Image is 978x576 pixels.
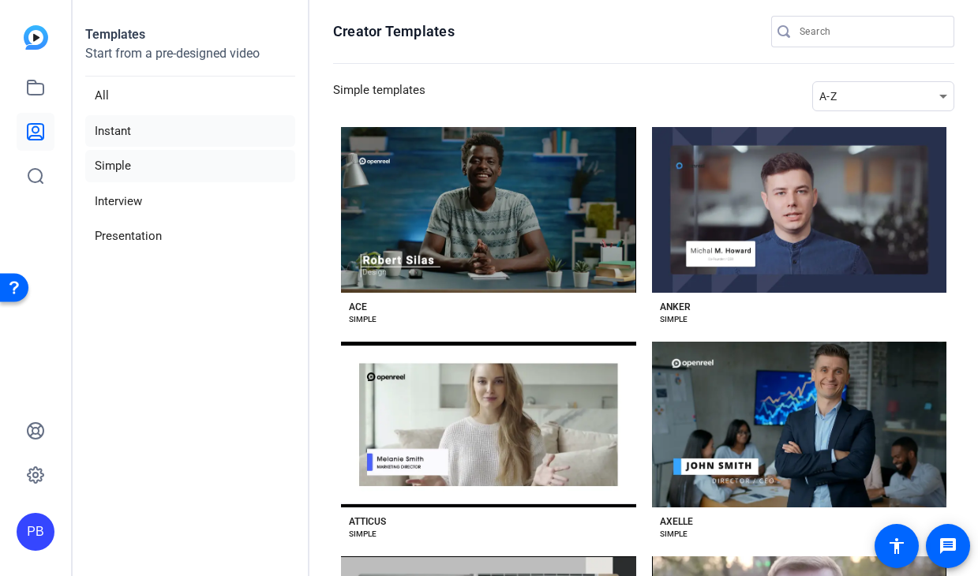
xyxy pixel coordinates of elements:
button: Template image [652,127,947,293]
div: ACE [349,301,367,313]
div: SIMPLE [349,313,377,326]
input: Search [800,22,942,41]
img: blue-gradient.svg [24,25,48,50]
li: Simple [85,150,295,182]
div: SIMPLE [660,313,688,326]
button: Template image [652,342,947,507]
mat-icon: accessibility [887,537,906,555]
div: PB [17,513,54,551]
button: Template image [341,342,636,507]
span: A-Z [819,90,837,103]
li: Presentation [85,220,295,252]
strong: Templates [85,27,145,42]
button: Template image [341,127,636,293]
li: All [85,80,295,112]
h3: Simple templates [333,81,425,111]
div: ANKER [660,301,691,313]
li: Interview [85,185,295,218]
li: Instant [85,115,295,148]
div: AXELLE [660,515,693,528]
div: ATTICUS [349,515,386,528]
p: Start from a pre-designed video [85,44,295,77]
mat-icon: message [939,537,957,555]
h1: Creator Templates [333,22,455,41]
div: SIMPLE [349,528,377,540]
div: SIMPLE [660,528,688,540]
